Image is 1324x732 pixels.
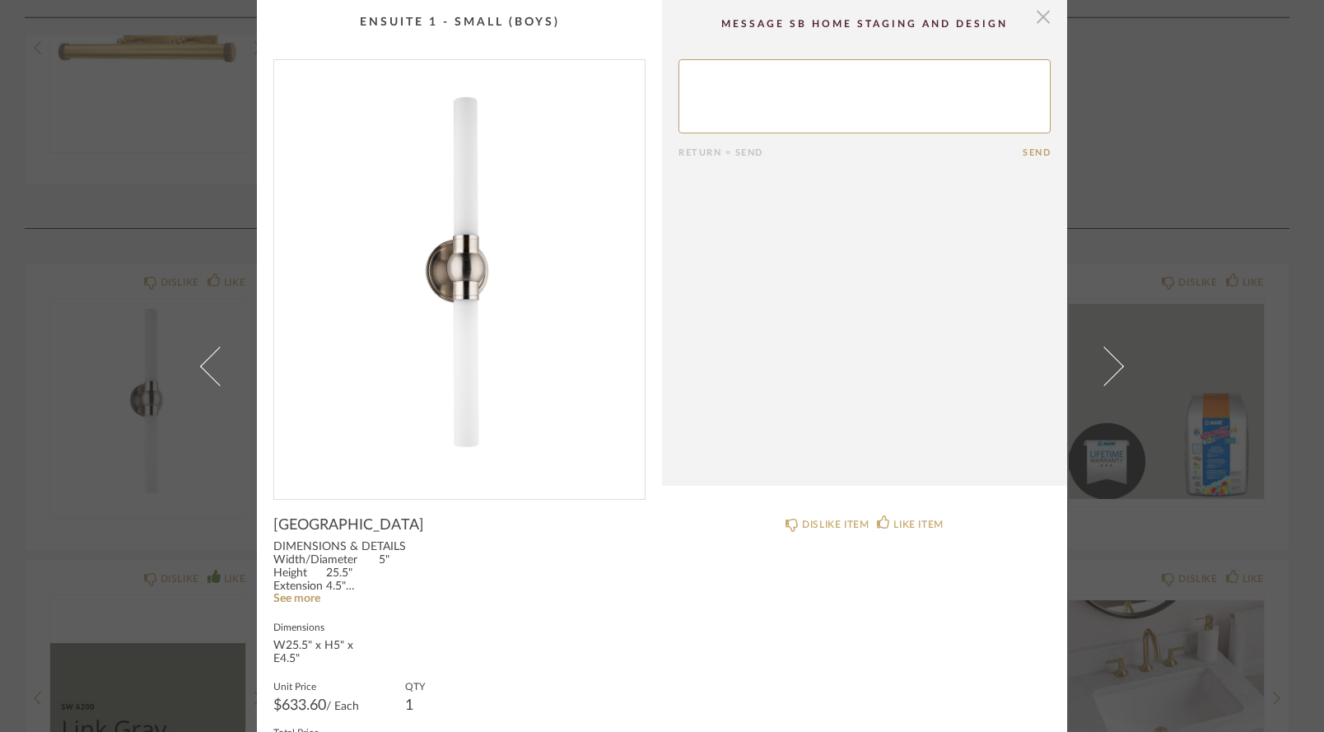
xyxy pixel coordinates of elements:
[802,516,869,533] div: DISLIKE ITEM
[273,541,646,594] div: DIMENSIONS & DETAILS Width/Diameter 5" Height 25.5" Extension 4.5" Top To Center 12.75" Weight 4 ...
[405,679,425,692] label: QTY
[273,593,320,604] a: See more
[273,620,372,633] label: Dimensions
[893,516,943,533] div: LIKE ITEM
[326,701,359,712] span: / Each
[273,640,372,666] div: W25.5" x H5" x E4.5"
[273,679,359,692] label: Unit Price
[405,699,425,712] div: 1
[273,516,424,534] span: [GEOGRAPHIC_DATA]
[273,698,326,713] span: $633.60
[1023,147,1051,158] button: Send
[678,147,1023,158] div: Return = Send
[274,60,645,486] img: 80fb92e6-72ef-4c4f-b29e-68a7e555aba8_1000x1000.jpg
[274,60,645,486] div: 0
